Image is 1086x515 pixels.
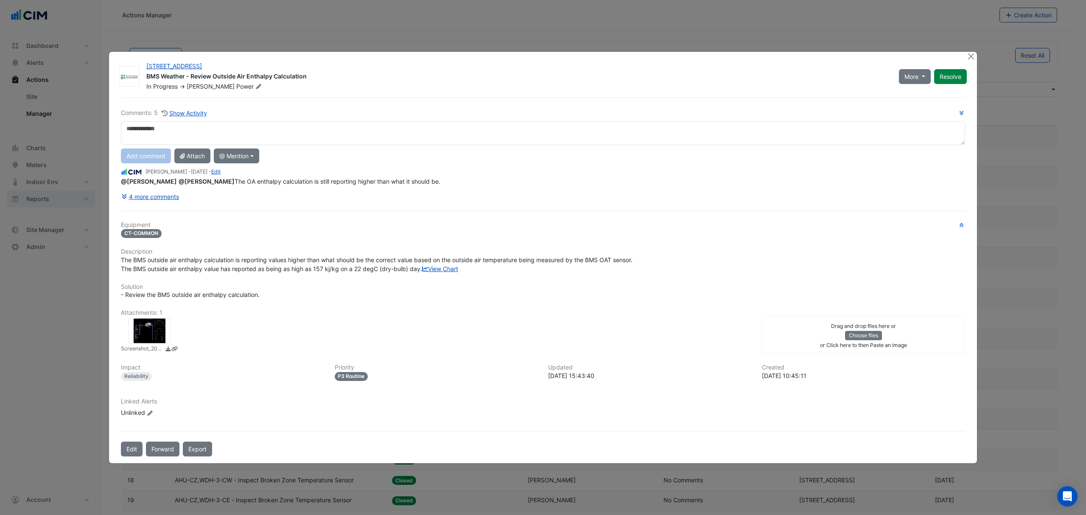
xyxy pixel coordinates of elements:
[422,265,458,272] a: View Chart
[121,221,965,229] h6: Equipment
[214,148,259,163] button: @ Mention
[171,345,178,354] a: Copy link to clipboard
[820,342,907,348] small: or Click here to then Paste an image
[121,229,162,238] span: CT-COMMON
[146,442,179,456] button: Forward
[1057,486,1078,507] div: Open Intercom Messenger
[120,73,139,81] img: Environmental Automation
[899,69,931,84] button: More
[548,364,752,371] h6: Updated
[121,398,965,405] h6: Linked Alerts
[146,72,889,82] div: BMS Weather - Review Outside Air Enthalpy Calculation
[121,248,965,255] h6: Description
[121,283,965,291] h6: Solution
[161,108,207,118] button: Show Activity
[121,408,223,417] div: Unlinked
[121,178,440,185] span: The OA enthalpy calculation is still reporting higher than what it should be.
[121,364,325,371] h6: Impact
[121,256,634,272] span: The BMS outside air enthalpy calculation is reporting values higher than what should be the corre...
[211,168,221,175] a: Edit
[121,309,965,316] h6: Attachments: 1
[831,323,896,329] small: Drag and drop files here or
[187,83,235,90] span: [PERSON_NAME]
[128,318,171,344] div: Screenshot_20230124_104148.png
[146,62,202,70] a: [STREET_ADDRESS]
[548,371,752,380] div: [DATE] 15:43:40
[845,331,882,340] button: Choose files
[183,442,212,456] a: Export
[121,372,152,381] div: Reliability
[191,168,207,175] span: 2025-06-24 15:43:40
[934,69,967,84] button: Resolve
[335,364,538,371] h6: Priority
[762,364,966,371] h6: Created
[121,167,142,176] img: CIM
[121,178,177,185] span: anthony.maxwell@cbre.com [CBRE]
[121,442,143,456] button: Edit
[146,83,178,90] span: In Progress
[762,371,966,380] div: [DATE] 10:45:11
[236,82,263,91] span: Power
[121,189,179,204] button: 4 more comments
[121,345,163,354] small: Screenshot_20230124_104148.png
[966,52,975,61] button: Close
[121,108,207,118] div: Comments: 5
[165,345,171,354] a: Download
[335,372,368,381] div: P3 Routine
[121,291,260,298] span: - Review the BMS outside air enthalpy calculation.
[904,72,918,81] span: More
[147,410,153,416] fa-icon: Edit Linked Alerts
[174,148,210,163] button: Attach
[179,83,185,90] span: ->
[179,178,235,185] span: steve.power@eabms.com.au [Environmental Automation]
[146,168,221,176] small: [PERSON_NAME] - -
